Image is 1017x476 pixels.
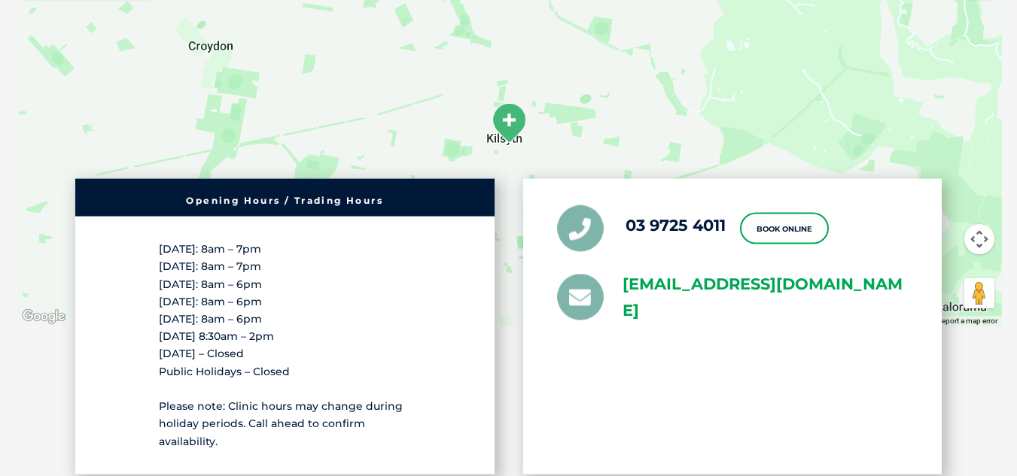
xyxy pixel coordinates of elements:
[626,216,726,235] a: 03 9725 4011
[740,213,829,244] a: Book Online
[159,241,410,380] p: [DATE]: 8am – 7pm [DATE]: 8am – 7pm [DATE]: 8am – 6pm [DATE]: 8am – 6pm [DATE]: 8am – 6pm [DATE] ...
[83,196,487,205] h6: Opening Hours / Trading Hours
[159,398,410,450] p: Please note: Clinic hours may change during holiday periods. Call ahead to confirm availability.
[623,271,909,324] a: [EMAIL_ADDRESS][DOMAIN_NAME]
